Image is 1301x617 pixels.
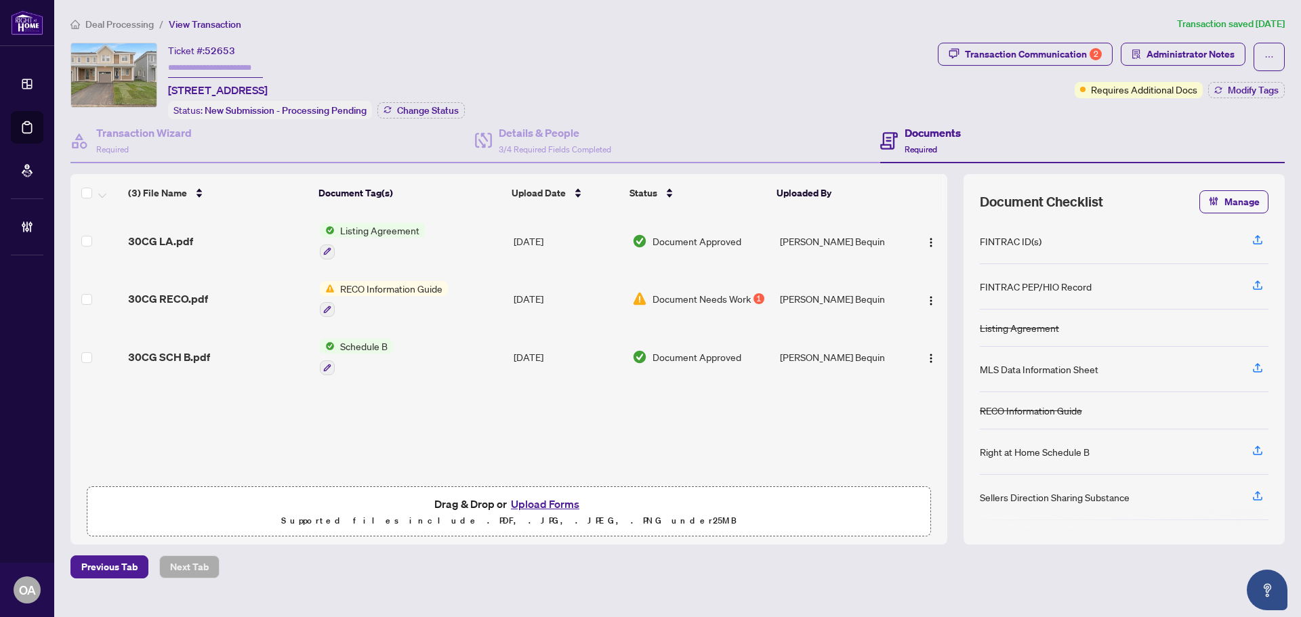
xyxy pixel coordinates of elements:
span: Administrator Notes [1147,43,1235,65]
span: Document Needs Work [653,291,751,306]
span: OA [19,580,36,599]
span: Upload Date [512,186,566,200]
button: Next Tab [159,555,220,578]
span: [STREET_ADDRESS] [168,82,268,98]
img: Status Icon [320,223,335,238]
button: Administrator Notes [1121,43,1245,66]
p: Supported files include .PDF, .JPG, .JPEG, .PNG under 25 MB [96,513,922,529]
span: Listing Agreement [335,223,425,238]
div: FINTRAC PEP/HIO Record [980,279,1092,294]
li: / [159,16,163,32]
span: Required [905,144,937,154]
img: Logo [926,237,936,248]
span: Document Checklist [980,192,1103,211]
button: Status IconListing Agreement [320,223,425,259]
span: (3) File Name [128,186,187,200]
h4: Details & People [499,125,611,141]
div: Listing Agreement [980,320,1059,335]
span: RECO Information Guide [335,281,448,296]
td: [DATE] [508,328,627,386]
div: MLS Data Information Sheet [980,362,1098,377]
button: Previous Tab [70,555,148,578]
div: RECO Information Guide [980,403,1082,418]
span: Modify Tags [1228,85,1279,95]
div: Sellers Direction Sharing Substance [980,490,1130,505]
td: [PERSON_NAME] Bequin [775,270,905,328]
td: [PERSON_NAME] Bequin [775,328,905,386]
h4: Documents [905,125,961,141]
button: Modify Tags [1208,82,1285,98]
span: Previous Tab [81,556,138,578]
span: ellipsis [1264,52,1274,62]
span: Drag & Drop orUpload FormsSupported files include .PDF, .JPG, .JPEG, .PNG under25MB [87,487,930,537]
td: [DATE] [508,270,627,328]
span: 30CG RECO.pdf [128,291,208,307]
span: solution [1132,49,1141,59]
span: Schedule B [335,339,393,354]
div: Right at Home Schedule B [980,444,1090,459]
span: Required [96,144,129,154]
span: Document Approved [653,349,741,364]
th: Uploaded By [771,174,901,212]
td: [DATE] [508,212,627,270]
span: Requires Additional Docs [1091,82,1197,97]
button: Status IconRECO Information Guide [320,281,448,318]
button: Change Status [377,102,465,119]
th: Document Tag(s) [313,174,505,212]
button: Upload Forms [507,495,583,513]
th: (3) File Name [123,174,314,212]
th: Status [624,174,772,212]
span: 30CG LA.pdf [128,233,193,249]
button: Open asap [1247,570,1287,610]
img: Status Icon [320,281,335,296]
div: 1 [753,293,764,304]
span: Status [629,186,657,200]
span: home [70,20,80,29]
span: 3/4 Required Fields Completed [499,144,611,154]
img: IMG-X12385852_1.jpg [71,43,157,107]
div: FINTRAC ID(s) [980,234,1041,249]
h4: Transaction Wizard [96,125,192,141]
img: Document Status [632,234,647,249]
img: Status Icon [320,339,335,354]
article: Transaction saved [DATE] [1177,16,1285,32]
div: Ticket #: [168,43,235,58]
button: Logo [920,288,942,310]
span: Deal Processing [85,18,154,30]
button: Logo [920,346,942,368]
img: Document Status [632,349,647,364]
img: logo [11,10,43,35]
span: Change Status [397,106,459,115]
button: Transaction Communication2 [938,43,1113,66]
button: Logo [920,230,942,252]
img: Logo [926,295,936,306]
span: 52653 [205,45,235,57]
span: View Transaction [169,18,241,30]
div: Transaction Communication [965,43,1102,65]
td: [PERSON_NAME] Bequin [775,212,905,270]
span: Document Approved [653,234,741,249]
div: Status: [168,101,372,119]
div: 2 [1090,48,1102,60]
button: Status IconSchedule B [320,339,393,375]
img: Logo [926,353,936,364]
img: Document Status [632,291,647,306]
span: New Submission - Processing Pending [205,104,367,116]
span: 30CG SCH B.pdf [128,349,210,365]
th: Upload Date [506,174,624,212]
button: Manage [1199,190,1268,213]
span: Drag & Drop or [434,495,583,513]
span: Manage [1224,191,1260,213]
